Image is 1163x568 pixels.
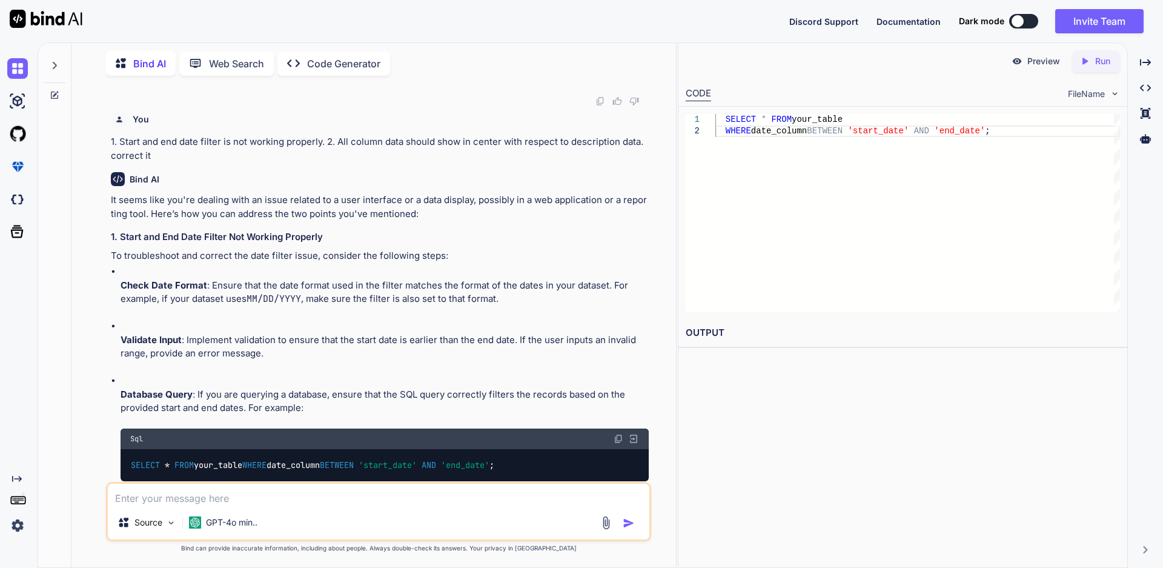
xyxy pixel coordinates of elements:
span: date_column [750,126,806,136]
span: BETWEEN [807,126,843,136]
img: icon [623,517,635,529]
button: Invite Team [1055,9,1144,33]
img: dislike [629,96,639,106]
p: To troubleshoot and correct the date filter issue, consider the following steps: [111,249,649,263]
span: 'end_date' [441,459,489,470]
span: AND [913,126,929,136]
p: Web Search [209,56,264,71]
img: settings [7,515,28,536]
img: copy [595,96,605,106]
p: Code Generator [307,56,380,71]
span: AND [422,459,436,470]
span: SELECT [131,459,160,470]
div: CODE [686,87,711,101]
span: Documentation [876,16,941,27]
strong: Database Query [121,389,193,400]
button: Documentation [876,15,941,28]
h6: You [133,113,149,125]
p: Source [134,516,162,529]
span: Sql [130,434,143,444]
img: like [612,96,622,106]
span: FROM [771,115,792,124]
p: 1. Start and end date filter is not working properly. 2. All column data should show in center wi... [111,135,649,162]
img: premium [7,156,28,177]
strong: Validate Input [121,334,182,346]
span: 'start_date' [359,459,417,470]
span: FileName [1068,88,1105,100]
span: WHERE [725,126,750,136]
strong: Check Date Format [121,279,207,291]
p: : Ensure that the date format used in the filter matches the format of the dates in your dataset.... [121,279,649,306]
img: preview [1012,56,1022,67]
span: 'start_date' [847,126,909,136]
p: : Implement validation to ensure that the start date is earlier than the end date. If the user in... [121,333,649,361]
img: attachment [599,516,613,530]
h2: OUTPUT [678,319,1127,347]
code: your_table date_column ; [130,459,495,472]
span: Discord Support [789,16,858,27]
div: 1 [686,114,700,125]
img: Open in Browser [628,433,639,444]
p: GPT-4o min.. [206,516,257,529]
p: Bind can provide inaccurate information, including about people. Always double-check its answers.... [106,544,651,553]
img: GPT-4o mini [189,516,201,529]
p: : If you are querying a database, ensure that the SQL query correctly filters the records based o... [121,388,649,415]
p: Run [1095,55,1110,67]
span: ; [985,126,990,136]
img: chat [7,58,28,79]
span: BETWEEN [320,459,354,470]
img: ai-studio [7,91,28,112]
span: FROM [174,459,194,470]
button: Discord Support [789,15,858,28]
img: githubLight [7,124,28,144]
span: WHERE [242,459,267,470]
img: copy [614,434,623,444]
span: Dark mode [959,15,1004,27]
img: chevron down [1110,89,1120,99]
h3: 1. Start and End Date Filter Not Working Properly [111,230,649,244]
img: Pick Models [166,518,176,528]
div: 2 [686,125,700,137]
span: 'end_date' [934,126,985,136]
h6: Bind AI [130,173,159,185]
p: It seems like you're dealing with an issue related to a user interface or a data display, possibl... [111,193,649,221]
span: SELECT [725,115,755,124]
span: your_table [792,115,843,124]
img: darkCloudIdeIcon [7,189,28,210]
p: Bind AI [133,56,166,71]
code: MM/DD/YYYY [247,293,301,305]
p: Preview [1027,55,1060,67]
img: Bind AI [10,10,82,28]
